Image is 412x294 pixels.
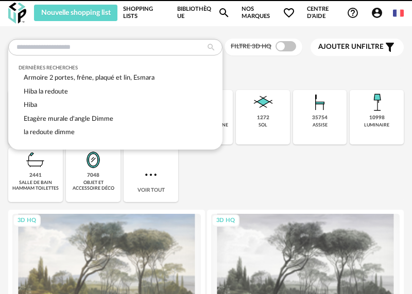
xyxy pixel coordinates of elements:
div: assise [313,122,328,128]
span: Etagère murale d'angle Dimme [24,116,113,122]
img: Luminaire.png [365,90,389,115]
span: Filter icon [384,41,396,53]
span: Nouvelle shopping list [41,9,111,16]
span: filtre [318,43,384,51]
div: 3D HQ [13,214,41,227]
span: Centre d'aideHelp Circle Outline icon [307,6,359,21]
img: more.7b13dc1.svg [143,167,159,183]
span: Armoire 2 portes, frêne, plaqué et lin, Esmara [24,75,154,81]
div: 2441 [29,172,42,179]
a: Shopping Lists [123,5,166,21]
div: luminaire [364,122,389,128]
div: Voir tout [124,148,178,202]
img: Miroir.png [81,148,106,172]
div: 3D HQ [212,214,239,227]
div: Dernières recherches [19,65,212,71]
a: BibliothèqueMagnify icon [177,5,230,21]
span: Hiba la redoute [24,88,68,95]
img: Salle%20de%20bain.png [23,148,48,172]
div: 1272 [257,115,269,121]
div: sol [259,122,267,128]
span: la redoute dimme [24,129,75,135]
div: objet et accessoire déco [69,180,117,192]
span: Hiba [24,102,37,108]
img: Assise.png [307,90,332,115]
span: Account Circle icon [371,7,383,19]
div: 35754 [312,115,328,121]
div: 10998 [369,115,385,121]
span: Magnify icon [218,7,230,19]
img: fr [393,8,404,19]
div: 7048 [87,172,99,179]
img: OXP [8,3,26,24]
span: Help Circle Outline icon [347,7,359,19]
span: Nos marques [242,5,295,21]
span: Account Circle icon [371,7,388,19]
button: Ajouter unfiltre Filter icon [311,39,404,56]
span: Ajouter un [318,43,362,50]
div: salle de bain hammam toilettes [11,180,60,192]
img: Sol.png [251,90,276,115]
button: Nouvelle shopping list [34,5,117,21]
span: Filtre 3D HQ [231,43,271,49]
span: Heart Outline icon [283,7,295,19]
